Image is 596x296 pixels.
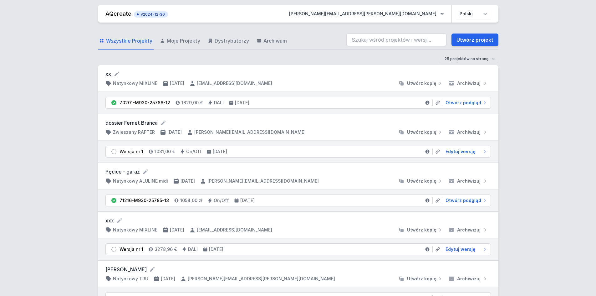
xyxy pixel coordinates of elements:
h4: [DATE] [213,148,227,155]
a: Wszystkie Projekty [98,32,154,50]
form: [PERSON_NAME] [105,266,491,273]
h4: [EMAIL_ADDRESS][DOMAIN_NAME] [197,227,272,233]
button: Utwórz kopię [396,227,446,233]
h4: [PERSON_NAME][EMAIL_ADDRESS][DOMAIN_NAME] [194,129,306,135]
h4: 1829,00 € [181,100,203,106]
span: Archiwizuj [457,276,481,282]
span: Archiwizuj [457,80,481,86]
h4: [PERSON_NAME][EMAIL_ADDRESS][DOMAIN_NAME] [207,178,319,184]
button: Archiwizuj [446,80,491,86]
h4: DALI [188,246,198,252]
h4: [EMAIL_ADDRESS][DOMAIN_NAME] [197,80,272,86]
button: Utwórz kopię [396,276,446,282]
button: v2024-12-30 [134,10,168,18]
span: Edytuj wersję [446,246,476,252]
span: Utwórz kopię [407,178,436,184]
div: Wersja nr 1 [120,246,143,252]
span: Archiwum [263,37,287,44]
a: Edytuj wersję [443,148,488,155]
img: draft.svg [111,148,117,155]
button: Utwórz kopię [396,178,446,184]
button: Edytuj nazwę projektu [149,266,155,273]
div: Wersja nr 1 [120,148,143,155]
h4: [DATE] [240,197,255,204]
button: Archiwizuj [446,129,491,135]
a: Dystrybutorzy [206,32,250,50]
span: Archiwizuj [457,227,481,233]
a: Edytuj wersję [443,246,488,252]
span: Archiwizuj [457,129,481,135]
h4: [PERSON_NAME][EMAIL_ADDRESS][PERSON_NAME][DOMAIN_NAME] [188,276,335,282]
h4: On/Off [186,148,201,155]
span: Otwórz podgląd [446,197,481,204]
h4: [DATE] [167,129,182,135]
h4: [DATE] [170,80,184,86]
h4: [DATE] [235,100,249,106]
h4: [DATE] [181,178,195,184]
button: Edytuj nazwę projektu [160,120,166,126]
button: [PERSON_NAME][EMAIL_ADDRESS][PERSON_NAME][DOMAIN_NAME] [284,8,449,19]
form: Pęcice - garaż [105,168,491,175]
a: Otwórz podgląd [443,197,488,204]
button: Utwórz kopię [396,80,446,86]
button: Utwórz kopię [396,129,446,135]
span: Wszystkie Projekty [106,37,152,44]
button: Archiwizuj [446,178,491,184]
select: Wybierz język [456,8,491,19]
h4: Natynkowy MIXLINE [113,227,157,233]
a: Moje Projekty [159,32,201,50]
form: xx [105,70,491,78]
span: Otwórz podgląd [446,100,481,106]
div: 71216-M930-25785-13 [120,197,169,204]
a: Otwórz podgląd [443,100,488,106]
span: Utwórz kopię [407,276,436,282]
h4: 3278,96 € [155,246,177,252]
h4: DALI [214,100,224,106]
a: Utwórz projekt [451,34,498,46]
h4: Natynkowy ALULINE midi [113,178,168,184]
span: Utwórz kopię [407,129,436,135]
button: Edytuj nazwę projektu [114,71,120,77]
span: Moje Projekty [167,37,200,44]
a: Archiwum [255,32,288,50]
h4: [DATE] [161,276,175,282]
span: v2024-12-30 [137,12,165,17]
button: Edytuj nazwę projektu [142,169,149,175]
span: Utwórz kopię [407,227,436,233]
h4: 1031,00 € [155,148,175,155]
div: 70201-M930-25786-12 [120,100,170,106]
span: Utwórz kopię [407,80,436,86]
button: Archiwizuj [446,276,491,282]
h4: Natynkowy MIXLINE [113,80,157,86]
button: Edytuj nazwę projektu [116,217,123,224]
h4: Natynkowy TRU [113,276,148,282]
span: Edytuj wersję [446,148,476,155]
form: dossier Fernet Branca [105,119,491,127]
form: xxx [105,217,491,224]
a: AQcreate [105,10,131,17]
span: Dystrybutorzy [215,37,249,44]
h4: [DATE] [170,227,184,233]
h4: Zwieszany RAFTER [113,129,155,135]
h4: On/Off [214,197,229,204]
img: draft.svg [111,246,117,252]
span: Archiwizuj [457,178,481,184]
h4: 1054,00 zł [180,197,202,204]
button: Archiwizuj [446,227,491,233]
h4: [DATE] [209,246,223,252]
input: Szukaj wśród projektów i wersji... [346,34,446,46]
